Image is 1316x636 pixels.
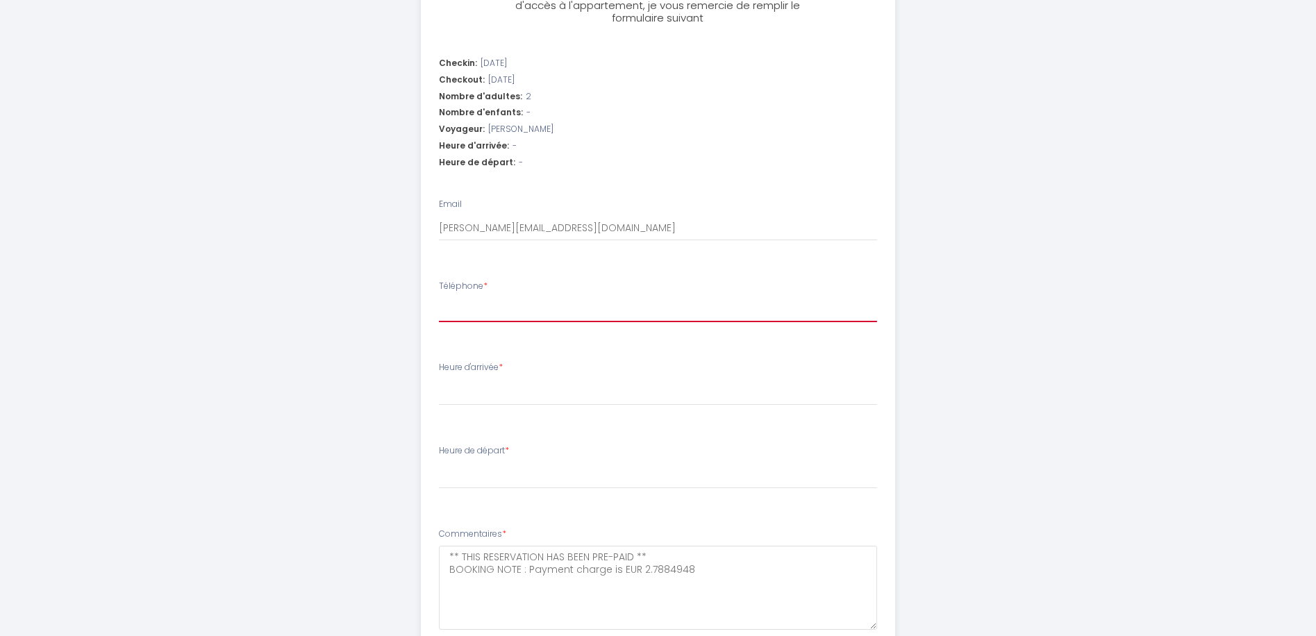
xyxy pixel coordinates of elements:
[481,57,507,70] span: [DATE]
[439,57,477,70] span: Checkin:
[439,528,506,541] label: Commentaires
[439,444,509,458] label: Heure de départ
[439,90,522,103] span: Nombre d'adultes:
[519,156,523,169] span: -
[488,123,553,136] span: [PERSON_NAME]
[439,123,485,136] span: Voyageur:
[488,74,515,87] span: [DATE]
[526,106,531,119] span: -
[439,361,503,374] label: Heure d'arrivée
[439,140,509,153] span: Heure d'arrivée:
[439,106,523,119] span: Nombre d'enfants:
[513,140,517,153] span: -
[439,156,515,169] span: Heure de départ:
[526,90,531,103] span: 2
[439,198,462,211] label: Email
[439,74,485,87] span: Checkout:
[439,280,488,293] label: Téléphone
